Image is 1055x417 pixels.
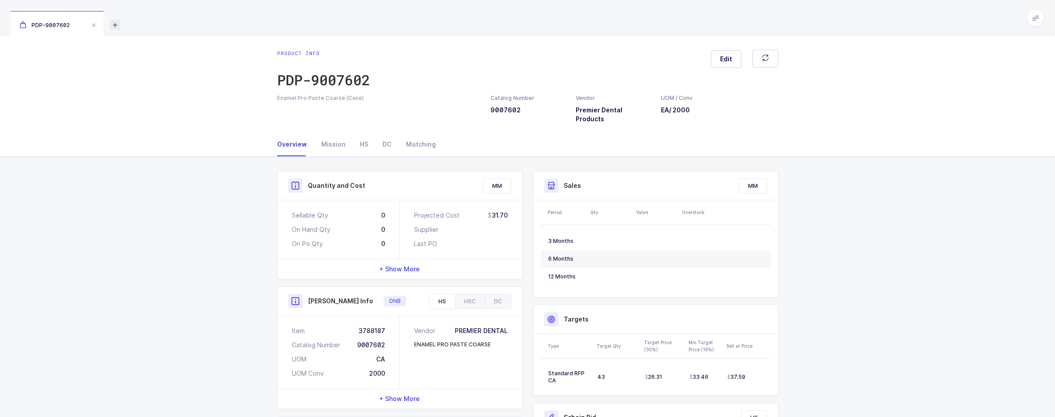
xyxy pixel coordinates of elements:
div: Value [636,209,677,216]
div: 0 [381,211,385,220]
div: Last PO [414,239,437,248]
div: On Po Qty [292,239,323,248]
h3: EA [661,106,693,115]
h3: [PERSON_NAME] Info [308,297,373,306]
span: + Show More [379,265,420,274]
div: HS [353,132,375,156]
span: 43 [597,373,605,380]
div: 0 [381,225,385,234]
div: HSC [455,294,485,309]
div: Product info [277,50,370,57]
span: / 2000 [669,106,690,114]
div: MM [483,179,511,193]
div: Sellable Qty [292,211,328,220]
div: UOM Conv [292,369,324,378]
div: 12 Months [548,273,584,280]
div: + Show More [278,259,522,279]
div: CA [376,355,385,364]
h3: Sales [564,181,581,190]
h3: Quantity and Cost [308,181,365,190]
span: DNB [389,298,401,305]
div: ENAMEL PRO PASTE COARSE [414,341,491,349]
div: 6 Months [548,255,584,262]
div: 2000 [369,369,385,378]
div: 3 Months [548,238,584,245]
div: PREMIER DENTAL [455,326,508,335]
div: Target Qty [597,342,639,349]
span: PDP-9007602 [20,22,70,28]
h3: Targets [564,315,589,324]
div: Overview [277,132,314,156]
span: 33.46 [689,373,709,381]
div: HS [430,294,455,309]
div: Mission [314,132,353,156]
div: Supplier [414,225,438,234]
div: + Show More [278,389,522,409]
div: Overstock [682,209,722,216]
div: Sell at Price [726,342,768,349]
div: DC [375,132,399,156]
span: 26.31 [645,373,662,381]
h3: Premier Dental Products [576,106,650,123]
span: Edit [720,55,732,64]
button: Edit [711,50,741,68]
div: Matching [399,132,436,156]
div: Vendor [576,94,650,102]
span: 37.59 [727,373,745,381]
div: Enamel Pro Paste Coarse (Case) [277,94,480,102]
div: Type [548,342,591,349]
div: Qty [590,209,631,216]
div: On Hand Qty [292,225,330,234]
div: Vendor [414,326,439,335]
div: MM [739,179,767,193]
div: Min Target Price (19%) [689,339,721,353]
div: Target Price (30%) [644,339,683,353]
span: Standard RFP CA [548,370,585,384]
span: + Show More [379,394,420,403]
div: UOM / Conv [661,94,693,102]
div: 0 [381,239,385,248]
div: Period [548,209,585,216]
div: UOM [292,355,307,364]
div: DC [485,294,511,309]
div: 31.70 [488,211,508,220]
div: Projected Cost [414,211,460,220]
